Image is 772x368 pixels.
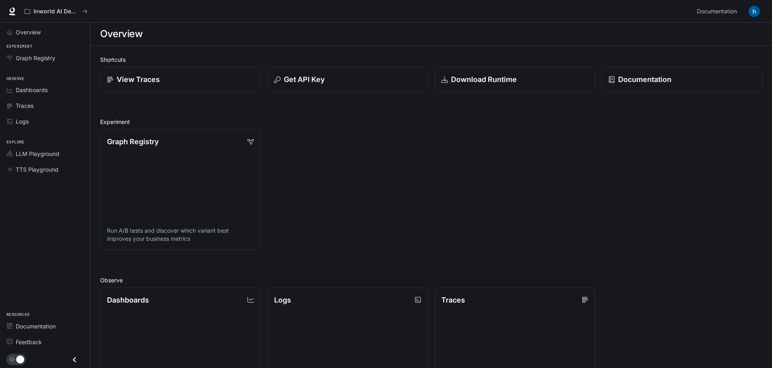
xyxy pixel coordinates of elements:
span: Overview [16,28,41,36]
img: User avatar [749,6,760,17]
span: Documentation [697,6,737,17]
a: Documentation [3,319,87,333]
h1: Overview [100,26,143,42]
span: Feedback [16,338,42,346]
span: Logs [16,117,29,126]
a: Graph Registry [3,51,87,65]
span: Graph Registry [16,54,55,62]
button: All workspaces [21,3,91,19]
a: Feedback [3,335,87,349]
span: LLM Playground [16,149,59,158]
p: Get API Key [284,74,325,85]
p: Graph Registry [107,136,159,147]
span: TTS Playground [16,165,59,174]
p: Documentation [618,74,671,85]
a: View Traces [100,67,261,92]
span: Traces [16,101,34,110]
h2: Experiment [100,118,762,126]
h2: Shortcuts [100,55,762,64]
a: LLM Playground [3,147,87,161]
a: Documentation [602,67,762,92]
h2: Observe [100,276,762,284]
button: Close drawer [65,351,84,368]
p: Run A/B tests and discover which variant best improves your business metrics [107,227,254,243]
span: Documentation [16,322,56,330]
span: Dashboards [16,86,48,94]
a: Documentation [694,3,743,19]
a: Graph RegistryRun A/B tests and discover which variant best improves your business metrics [100,129,261,250]
a: Dashboards [3,83,87,97]
a: Logs [3,114,87,128]
a: Traces [3,99,87,113]
p: Traces [441,294,465,305]
p: Dashboards [107,294,149,305]
button: Get API Key [267,67,428,92]
span: Dark mode toggle [16,355,24,364]
p: Download Runtime [451,74,517,85]
a: Download Runtime [434,67,595,92]
a: Overview [3,25,87,39]
p: Inworld AI Demos [34,8,79,15]
button: User avatar [746,3,762,19]
a: TTS Playground [3,162,87,177]
p: View Traces [117,74,160,85]
p: Logs [274,294,291,305]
